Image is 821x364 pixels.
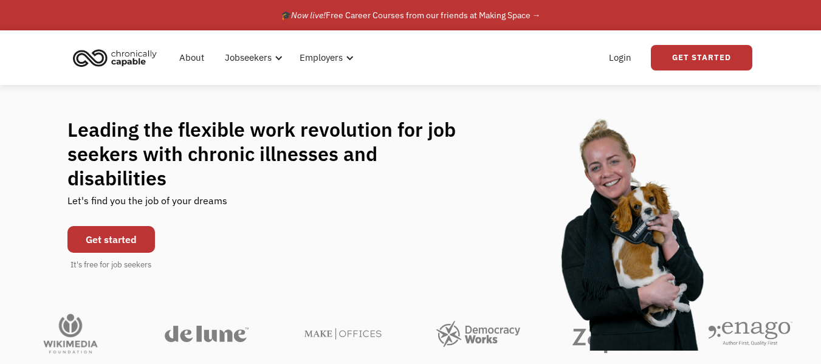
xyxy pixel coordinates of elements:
[292,38,357,77] div: Employers
[67,226,155,253] a: Get started
[69,44,166,71] a: home
[69,44,160,71] img: Chronically Capable logo
[172,38,211,77] a: About
[218,38,286,77] div: Jobseekers
[67,190,227,220] div: Let's find you the job of your dreams
[70,259,151,271] div: It's free for job seekers
[602,38,639,77] a: Login
[651,45,752,70] a: Get Started
[281,8,541,22] div: 🎓 Free Career Courses from our friends at Making Space →
[225,50,272,65] div: Jobseekers
[300,50,343,65] div: Employers
[67,117,479,190] h1: Leading the flexible work revolution for job seekers with chronic illnesses and disabilities
[291,10,326,21] em: Now live!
